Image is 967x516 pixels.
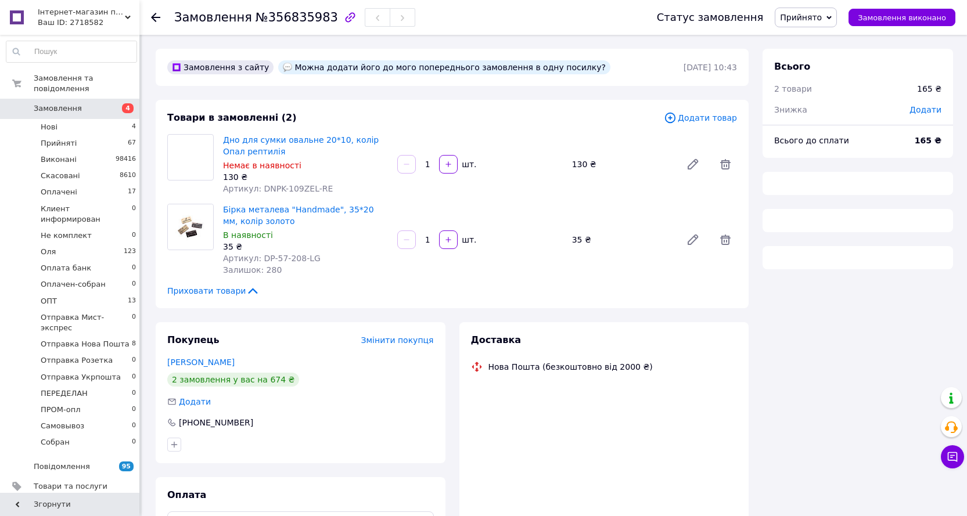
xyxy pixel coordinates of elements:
span: Немає в наявності [223,161,301,170]
span: Видалити [714,153,737,176]
div: Повернутися назад [151,12,160,23]
span: Товари в замовленні (2) [167,112,297,123]
span: В наявності [223,230,273,240]
span: 0 [132,437,136,448]
span: Отправка Укрпошта [41,372,121,383]
span: Інтернет-магазин пряжі та фурнітури SHIKIMIKI [38,7,125,17]
a: Редагувати [681,228,704,251]
span: Отправка Нова Пошта [41,339,130,349]
img: :speech_balloon: [283,63,292,72]
span: Самовывоз [41,421,84,431]
span: Клиент информирован [41,204,132,225]
span: 0 [132,405,136,415]
span: Прийняті [41,138,77,149]
span: 0 [132,312,136,333]
span: 13 [128,296,136,306]
input: Пошук [6,41,136,62]
div: 130 ₴ [223,171,388,183]
span: Отправка Мист-экспрес [41,312,132,333]
span: ПЕРЕДЕЛАН [41,388,88,399]
span: Оля [41,247,56,257]
div: 130 ₴ [567,156,677,172]
div: Ваш ID: 2718582 [38,17,139,28]
span: Всього [774,61,810,72]
span: Оплата банк [41,263,91,273]
span: Додати [910,105,941,114]
span: Нові [41,122,57,132]
a: Бірка металева "Handmade", 35*20 мм, колір золото [223,205,374,226]
div: Статус замовлення [657,12,764,23]
span: Замовлення та повідомлення [34,73,139,94]
span: Замовлення [34,103,82,114]
div: шт. [459,158,477,170]
span: Замовлення виконано [858,13,946,22]
span: №356835983 [256,10,338,24]
button: Чат з покупцем [941,445,964,468]
span: Повідомлення [34,461,90,472]
span: Не комплект [41,230,92,241]
span: Всього до сплати [774,136,849,145]
span: 98416 [116,154,136,165]
div: 165 ₴ [917,83,941,95]
span: 17 [128,187,136,197]
b: 165 ₴ [915,136,941,145]
button: Замовлення виконано [849,9,955,26]
span: Артикул: DP-57-208-LG [223,254,321,263]
span: Залишок: 280 [223,265,282,275]
span: ОПТ [41,296,57,306]
span: Собран [41,437,70,448]
span: Скасовані [41,171,80,181]
img: Бірка металева "Handmade", 35*20 мм, колір золото [168,204,213,250]
span: ПРОМ-опл [41,405,81,415]
div: [PHONE_NUMBER] [178,417,254,428]
span: Видалити [714,228,737,251]
div: шт. [459,234,477,246]
span: 4 [122,103,134,113]
span: Замовлення [174,10,252,24]
span: 8610 [120,171,136,181]
span: 95 [119,461,134,471]
span: 0 [132,388,136,399]
div: 35 ₴ [567,232,677,248]
span: 0 [132,230,136,241]
span: 67 [128,138,136,149]
span: 8 [132,339,136,349]
span: Додати [179,397,211,406]
span: Оплачені [41,187,77,197]
span: Покупець [167,334,220,345]
span: Змінити покупця [361,335,434,345]
div: 35 ₴ [223,241,388,252]
a: Дно для сумки овальне 20*10, колір Опал рептилія [223,135,379,156]
time: [DATE] 10:43 [684,63,737,72]
span: 2 товари [774,84,812,93]
div: 2 замовлення у вас на 674 ₴ [167,373,299,387]
span: 123 [124,247,136,257]
span: Отправка Розетка [41,355,113,366]
span: 0 [132,263,136,273]
span: Знижка [774,105,807,114]
span: 0 [132,279,136,290]
span: Оплачен-собран [41,279,106,290]
div: Замовлення з сайту [167,60,274,74]
span: 0 [132,372,136,383]
a: [PERSON_NAME] [167,358,235,367]
div: Нова Пошта (безкоштовно від 2000 ₴) [486,361,656,373]
span: Оплата [167,489,206,500]
span: Прийнято [780,13,822,22]
span: Додати товар [664,111,737,124]
div: Можна додати його до мого попереднього замовлення в одну посилку? [278,60,610,74]
span: Товари та послуги [34,481,107,492]
a: Редагувати [681,153,704,176]
span: 4 [132,122,136,132]
span: Артикул: DNPK-109ZEL-RE [223,184,333,193]
span: 0 [132,204,136,225]
span: Виконані [41,154,77,165]
span: Доставка [471,334,522,345]
span: 0 [132,355,136,366]
span: 0 [132,421,136,431]
span: Приховати товари [167,285,260,297]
